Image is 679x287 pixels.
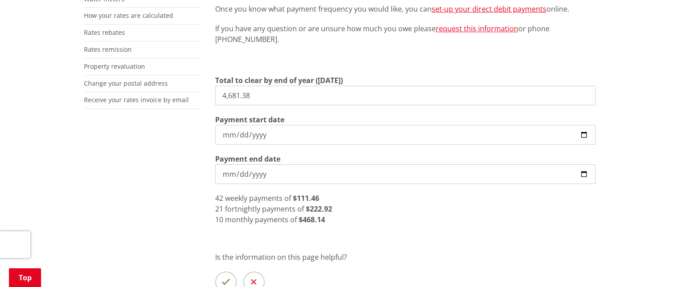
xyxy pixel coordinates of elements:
iframe: Messenger Launcher [638,250,670,282]
a: Top [9,268,41,287]
strong: $468.14 [299,215,325,225]
label: Payment end date [215,154,280,164]
span: fortnightly payments of [225,204,304,214]
a: set-up your direct debit payments [432,4,546,14]
span: monthly payments of [225,215,297,225]
p: Once you know what payment frequency you would like, you can online. [215,4,596,14]
a: Change your postal address [84,79,168,87]
a: Property revaluation [84,62,145,71]
strong: $222.92 [306,204,332,214]
label: Total to clear by end of year ([DATE]) [215,75,343,86]
p: Is the information on this page helpful? [215,252,596,262]
a: Receive your rates invoice by email [84,96,189,104]
strong: $111.46 [293,193,319,203]
a: How your rates are calculated [84,11,173,20]
span: weekly payments of [225,193,291,203]
label: Payment start date [215,114,284,125]
span: 21 [215,204,223,214]
a: Rates rebates [84,28,125,37]
a: request this information [436,24,518,33]
p: If you have any question or are unsure how much you owe please or phone [PHONE_NUMBER]. [215,23,596,45]
span: 42 [215,193,223,203]
span: 10 [215,215,223,225]
a: Rates remission [84,45,132,54]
